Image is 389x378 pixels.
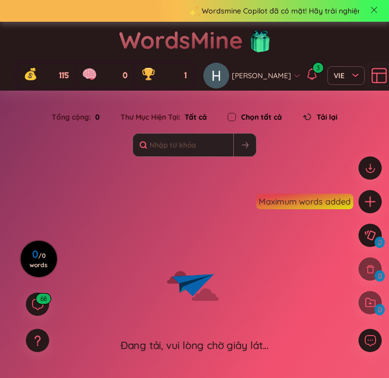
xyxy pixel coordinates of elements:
[334,70,358,81] span: VIE
[123,70,128,81] span: 0
[59,70,69,81] span: 115
[203,63,232,89] a: avatar
[36,294,51,304] sup: 68
[52,106,110,128] div: Tổng cộng :
[91,111,100,123] span: 0
[203,63,229,89] img: avatar
[313,63,323,73] sup: 3
[317,64,320,71] span: 3
[250,25,271,56] img: flashSalesIcon.a7f4f837.png
[121,338,268,353] div: Đang tải, vui lòng chờ giây lát...
[133,134,233,156] input: Nhập từ khóa
[27,250,50,269] h3: 0
[40,295,43,302] span: 6
[184,70,187,81] span: 1
[119,22,243,59] a: WordsMine
[29,252,48,269] span: / 0 words
[364,195,377,208] span: plus
[232,70,291,81] span: [PERSON_NAME]
[181,112,207,122] span: Tất cả
[110,106,217,128] div: Thư Mục Hiện Tại :
[241,111,282,123] label: Chọn tất cả
[43,295,47,302] span: 8
[317,111,337,123] span: Tải lại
